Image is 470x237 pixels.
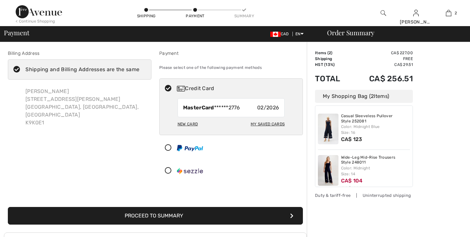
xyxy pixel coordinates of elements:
td: Total [315,68,351,90]
div: < Continue Shopping [16,18,55,24]
div: Order Summary [319,29,466,36]
div: Shipping and Billing Addresses are the same [25,66,139,73]
button: Proceed to Summary [8,207,303,225]
div: Please select one of the following payment methods [159,59,303,76]
img: PayPal [177,145,203,151]
div: Shipping [136,13,156,19]
div: My Shopping Bag ( Items) [315,90,413,103]
span: 2 [455,10,457,16]
a: Casual Sleeveless Pullover Style 252081 [341,114,410,124]
s: CA$ 148 [341,185,362,192]
span: 2 [371,93,374,99]
td: HST (13%) [315,62,351,68]
img: Wide-Leg Mid-Rise Trousers Style 248011 [318,155,338,186]
strong: MasterCard [183,104,214,111]
div: [PERSON_NAME] [STREET_ADDRESS][PERSON_NAME] [GEOGRAPHIC_DATA], [GEOGRAPHIC_DATA], [GEOGRAPHIC_DAT... [20,82,151,132]
td: CA$ 29.51 [351,62,413,68]
td: CA$ 227.00 [351,50,413,56]
img: Canadian Dollar [270,32,281,37]
a: Wide-Leg Mid-Rise Trousers Style 248011 [341,155,410,165]
div: Summary [234,13,254,19]
a: 2 [432,9,464,17]
span: Payment [4,29,29,36]
span: EN [295,32,304,36]
td: Free [351,56,413,62]
div: Duty & tariff-free | Uninterrupted shipping [315,192,413,198]
img: 1ère Avenue [16,5,62,18]
div: [PERSON_NAME] [400,19,432,25]
span: CA$ 123 [341,136,362,142]
div: Billing Address [8,50,151,57]
span: CA$ 104 [341,178,363,184]
td: Items ( ) [315,50,351,56]
div: Payment [159,50,303,57]
a: Sign In [413,10,419,16]
img: search the website [381,9,386,17]
span: CAD [270,32,291,36]
div: Color: Midnight Blue Size: 16 [341,124,410,135]
div: Credit Card [177,85,298,92]
div: Color: Midnight Size: 14 [341,165,410,177]
img: My Info [413,9,419,17]
img: Casual Sleeveless Pullover Style 252081 [318,114,338,144]
img: Sezzle [177,168,203,174]
td: CA$ 256.51 [351,68,413,90]
img: Credit Card [177,86,185,91]
img: My Bag [446,9,451,17]
td: Shipping [315,56,351,62]
span: 02/2026 [257,104,279,112]
span: 2 [329,51,331,55]
div: Payment [185,13,205,19]
div: New Card [178,119,198,130]
div: My Saved Cards [251,119,285,130]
